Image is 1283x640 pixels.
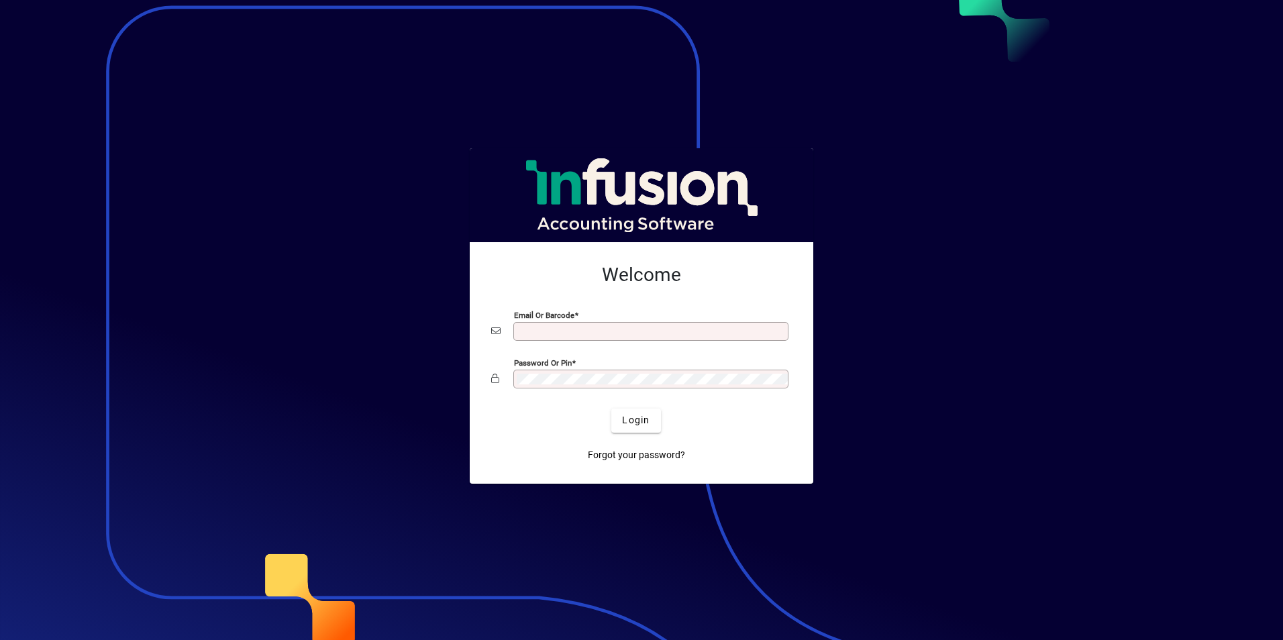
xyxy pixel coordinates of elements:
h2: Welcome [491,264,792,286]
span: Forgot your password? [588,448,685,462]
span: Login [622,413,650,427]
mat-label: Email or Barcode [514,310,574,319]
button: Login [611,409,660,433]
mat-label: Password or Pin [514,358,572,367]
a: Forgot your password? [582,443,690,468]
